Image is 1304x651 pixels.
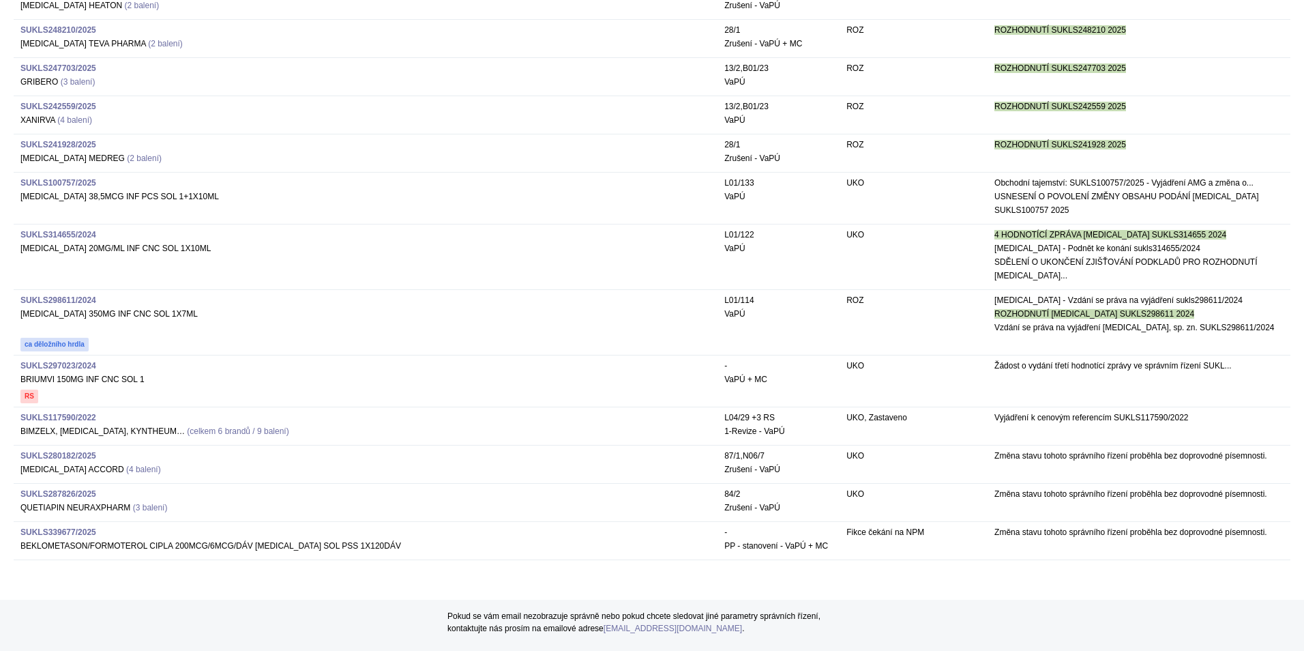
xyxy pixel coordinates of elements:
span: Žádost o vydání třetí hodnotící zprávy ve správním řízení SUKL... [994,361,1232,371]
span: UKO [846,489,864,499]
span: ROZ [846,140,863,149]
span: hypolipidemika, statiny, p.o. [724,25,740,35]
span: QUETIAPIN NEURAXPHARM [20,503,130,512]
span: [MEDICAL_DATA] - Vzdání se práva na vyjádření sukls298611/2024 [994,295,1243,305]
a: SUKLS247703/2025 [20,63,96,73]
a: (celkem 6 brandů / 9 balení) [187,426,288,436]
td: Změna stavu tohoto správního řízení proběhla bez doprovodné písemnosti. [988,445,1290,480]
span: [MEDICAL_DATA] HEATON [20,1,122,10]
span: Zrušení - VaPÚ [724,1,780,10]
span: UKO [846,230,864,240]
span: [MEDICAL_DATA] 38,5MCG INF PCS SOL 1+1X10ML [20,192,219,201]
span: Obchodní tajemství: SUKLS100757/2025 - Vyjádření AMG a změna o... [994,178,1254,188]
span: hypolipidemika, statiny, p.o. [724,140,740,149]
span: UKO [846,361,864,371]
a: SUKLS248210/2025 [20,25,96,35]
span: [MEDICAL_DATA] ACCORD [20,465,124,474]
span: ROZ [846,295,863,305]
a: (4 balení) [126,465,161,474]
span: ROZ [846,63,863,73]
span: gatrany a xabany vyšší síly [743,63,769,73]
a: SUKLS297023/2024 [20,361,96,371]
span: Vzdání se práva na vyjádření [MEDICAL_DATA], sp. zn. SUKLS298611/2024 [994,323,1274,332]
td: , [717,445,840,480]
span: ROZHODNUTÍ SUKLS241928 2025 [994,140,1126,149]
span: VaPÚ [724,192,745,201]
span: UKO, Zastaveno [846,413,907,422]
a: (2 balení) [148,39,183,48]
span: léčiva k terapii nebo k profylaxi tromboembolických onemocnění, přímé inhibitory faktoru Xa a tro... [724,102,740,111]
a: (2 balení) [124,1,159,10]
span: Zrušení - VaPÚ [724,503,780,512]
span: BEKLOMETASON/FORMOTEROL CIPLA 200MCG/6MCG/DÁV [MEDICAL_DATA] SOL PSS 1X120DÁV [20,541,401,551]
a: SUKLS298611/2024 [20,295,96,305]
span: VaPÚ + MC [724,375,767,384]
span: VaPÚ [724,309,745,319]
a: (4 balení) [57,115,92,125]
a: ca děložního hrdla [20,338,89,351]
span: blinatumomab [724,178,754,188]
span: PP - stanovení - VaPÚ + MC [724,541,828,551]
a: [EMAIL_ADDRESS][DOMAIN_NAME] [604,624,742,633]
a: (3 balení) [133,503,168,512]
span: antipsychotika třetí volby - speciální, p.o. [724,489,740,499]
span: USNESENÍ O POVOLENÍ ZMĚNY OBSAHU PODÁNÍ [MEDICAL_DATA] SUKLS100757 2025 [994,192,1258,215]
span: cemiplimab [724,295,754,305]
span: Vyjádření k cenovým referencím SUKLS117590/2022 [994,413,1188,422]
span: UKO [846,178,864,188]
span: - [724,527,727,537]
a: SUKLS242559/2025 [20,102,96,111]
span: ROZHODNUTÍ SUKLS248210 2025 [994,25,1126,35]
span: +3 RS [752,413,775,422]
td: Změna stavu tohoto správního řízení proběhla bez doprovodné písemnosti. [988,521,1290,556]
span: BRIUMVI 150MG INF CNC SOL 1 [20,375,145,384]
span: VaPÚ [724,115,745,125]
span: Zrušení - VaPÚ [724,154,780,163]
td: , [717,96,840,130]
span: gatrany a xabany vyšší síly [743,102,769,111]
span: 4 HODNOTÍCÍ ZPRÁVA [MEDICAL_DATA] SUKLS314655 2024 [994,230,1226,240]
span: ixekizumab [724,413,750,422]
a: SUKLS241928/2025 [20,140,96,149]
span: UKO [846,451,864,461]
a: SUKLS314655/2024 [20,230,96,240]
span: GRIBERO [20,77,58,87]
span: ROZHODNUTÍ [MEDICAL_DATA] SUKLS298611 2024 [994,309,1194,319]
td: , [717,57,840,92]
a: SUKLS117590/2022 [20,413,96,422]
span: [MEDICAL_DATA] 350MG INF CNC SOL 1X7ML [20,309,198,319]
span: VaPÚ [724,244,745,253]
a: RS [20,390,38,403]
span: [MEDICAL_DATA] - Podnět ke konání sukls314655/2024 [994,244,1200,253]
span: ROZ [846,102,863,111]
a: SUKLS100757/2025 [20,178,96,188]
span: Fikce čekání na NPM [846,527,924,537]
span: [MEDICAL_DATA] MEDREG [20,154,125,163]
a: (3 balení) [61,77,95,87]
a: SUKLS339677/2025 [20,527,96,537]
a: SUKLS287826/2025 [20,489,96,499]
a: (2 balení) [127,154,162,163]
span: VaPÚ [724,77,745,87]
span: BIMZELX, [MEDICAL_DATA], KYNTHEUM… [20,426,185,436]
span: 1-Revize - VaPÚ [724,426,784,436]
span: SDĚLENÍ O UKONČENÍ ZJIŠŤOVÁNÍ PODKLADŮ PRO ROZHODNUTÍ [MEDICAL_DATA]... [994,257,1257,280]
span: [MEDICAL_DATA] 20MG/ML INF CNC SOL 1X10ML [20,244,211,253]
span: memantin, p.o. [743,451,765,461]
a: SUKLS280182/2025 [20,451,96,461]
td: Změna stavu tohoto správního řízení proběhla bez doprovodné písemnosti. [988,483,1290,518]
span: avelumab [724,230,754,240]
span: Zrušení - VaPÚ [724,465,780,474]
span: léčiva k terapii Alzheimerovy choroby, p.o. a transderm. aplikace [724,451,740,461]
span: léčiva k terapii nebo k profylaxi tromboembolických onemocnění, přímé inhibitory faktoru Xa a tro... [724,63,740,73]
